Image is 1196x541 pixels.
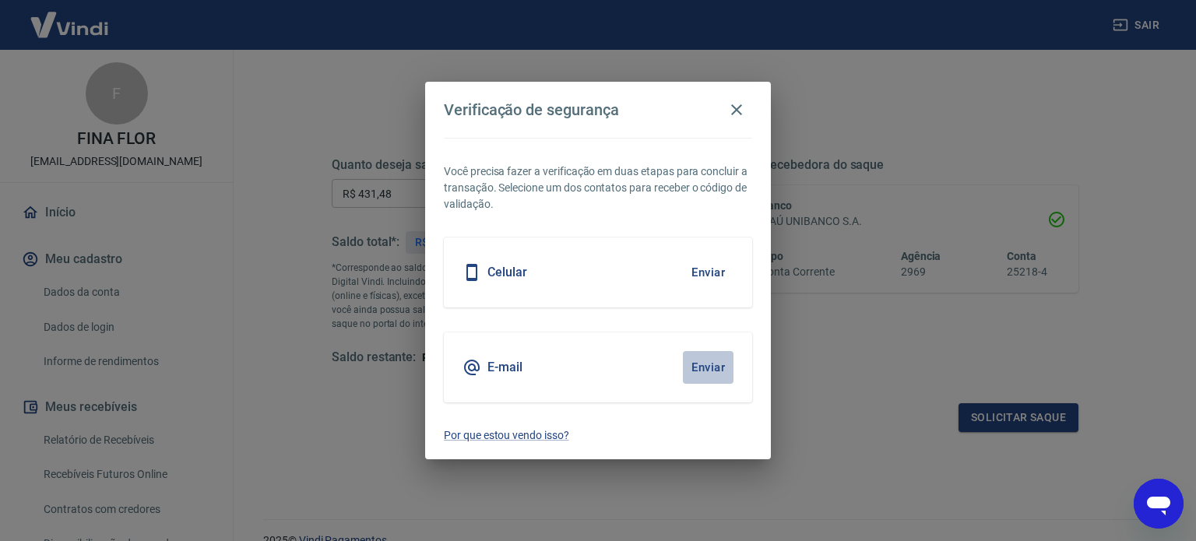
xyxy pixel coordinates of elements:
[444,427,752,444] a: Por que estou vendo isso?
[1134,479,1184,529] iframe: Botão para abrir a janela de mensagens
[487,265,527,280] h5: Celular
[487,360,522,375] h5: E-mail
[683,351,733,384] button: Enviar
[444,100,619,119] h4: Verificação de segurança
[683,256,733,289] button: Enviar
[444,163,752,213] p: Você precisa fazer a verificação em duas etapas para concluir a transação. Selecione um dos conta...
